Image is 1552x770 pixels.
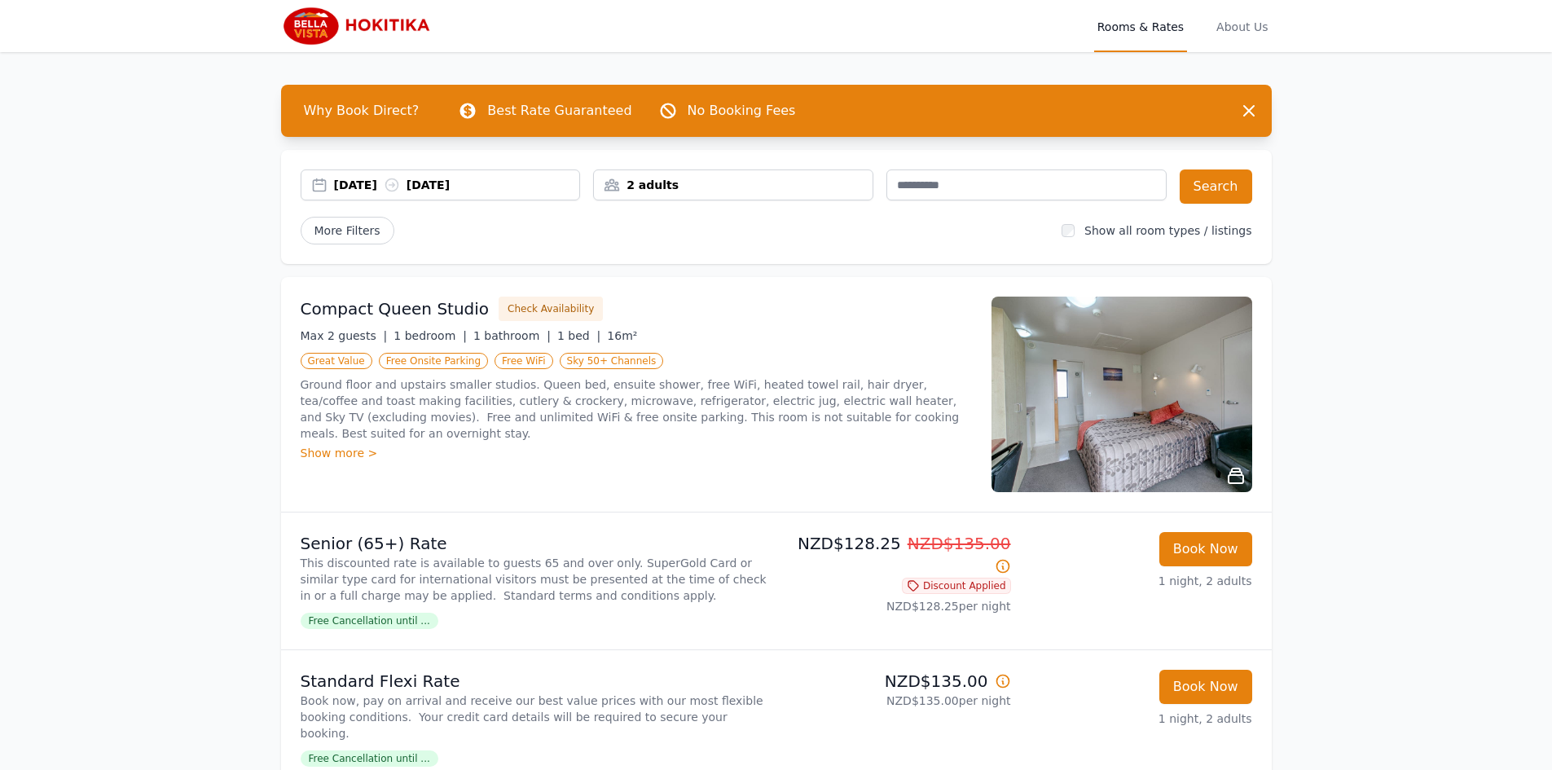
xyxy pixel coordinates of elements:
[301,217,394,244] span: More Filters
[560,353,664,369] span: Sky 50+ Channels
[487,101,631,121] p: Best Rate Guaranteed
[301,670,770,693] p: Standard Flexi Rate
[301,532,770,555] p: Senior (65+) Rate
[1159,532,1252,566] button: Book Now
[607,329,637,342] span: 16m²
[334,177,580,193] div: [DATE] [DATE]
[783,532,1011,578] p: NZD$128.25
[301,555,770,604] p: This discounted rate is available to guests 65 and over only. SuperGold Card or similar type card...
[1159,670,1252,704] button: Book Now
[594,177,873,193] div: 2 adults
[281,7,437,46] img: Bella Vista Hokitika
[379,353,488,369] span: Free Onsite Parking
[301,297,490,320] h3: Compact Queen Studio
[1084,224,1251,237] label: Show all room types / listings
[783,670,1011,693] p: NZD$135.00
[557,329,600,342] span: 1 bed |
[301,376,972,442] p: Ground floor and upstairs smaller studios. Queen bed, ensuite shower, free WiFi, heated towel rai...
[301,693,770,741] p: Book now, pay on arrival and receive our best value prices with our most flexible booking conditi...
[688,101,796,121] p: No Booking Fees
[1180,169,1252,204] button: Search
[902,578,1011,594] span: Discount Applied
[301,613,438,629] span: Free Cancellation until ...
[908,534,1011,553] span: NZD$135.00
[301,353,372,369] span: Great Value
[301,750,438,767] span: Free Cancellation until ...
[301,445,972,461] div: Show more >
[393,329,467,342] span: 1 bedroom |
[1024,573,1252,589] p: 1 night, 2 adults
[499,297,603,321] button: Check Availability
[1024,711,1252,727] p: 1 night, 2 adults
[473,329,551,342] span: 1 bathroom |
[291,95,433,127] span: Why Book Direct?
[783,598,1011,614] p: NZD$128.25 per night
[301,329,388,342] span: Max 2 guests |
[495,353,553,369] span: Free WiFi
[783,693,1011,709] p: NZD$135.00 per night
